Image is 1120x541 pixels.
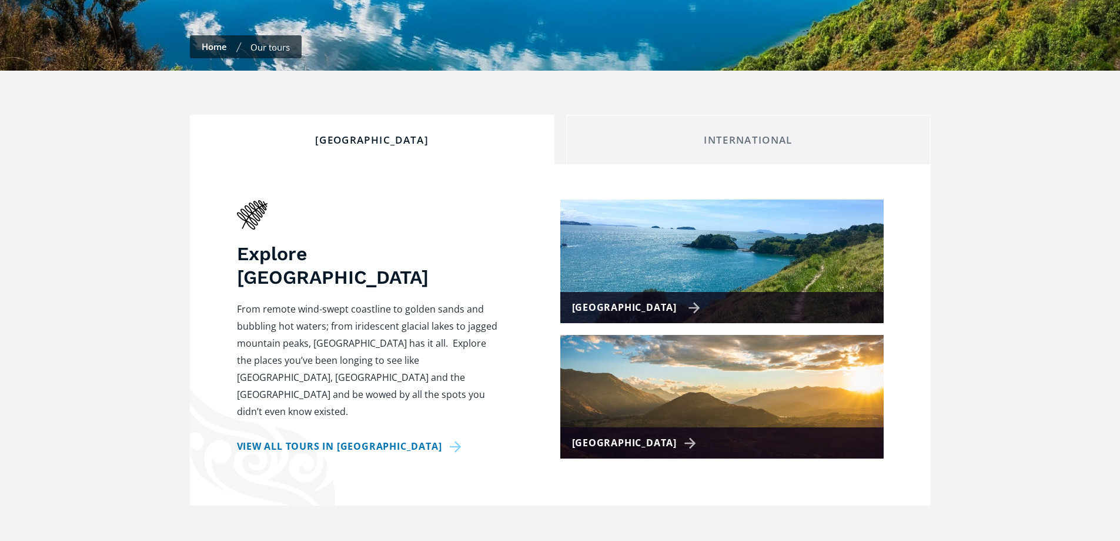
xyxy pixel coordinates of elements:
div: [GEOGRAPHIC_DATA] [200,134,544,147]
a: Home [202,41,227,52]
a: View all tours in [GEOGRAPHIC_DATA] [237,438,466,455]
div: International [576,134,921,147]
nav: breadcrumbs [190,35,302,58]
a: [GEOGRAPHIC_DATA] [560,335,884,459]
p: From remote wind-swept coastline to golden sands and bubbling hot waters; from iridescent glacial... [237,301,502,420]
div: [GEOGRAPHIC_DATA] [572,434,701,452]
a: [GEOGRAPHIC_DATA] [560,200,884,323]
div: Our tours [250,41,290,53]
div: [GEOGRAPHIC_DATA] [572,299,701,316]
h3: Explore [GEOGRAPHIC_DATA] [237,242,502,289]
